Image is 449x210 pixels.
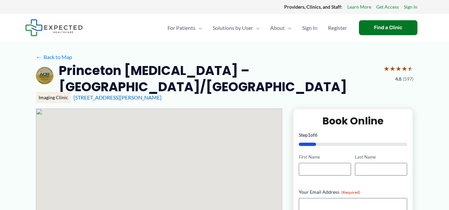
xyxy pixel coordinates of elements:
[299,133,407,137] p: Step of
[347,3,371,11] a: Learn More
[355,154,407,160] label: Last Name
[395,62,401,75] span: ★
[36,92,71,103] div: Imaging Clinic
[359,20,417,35] a: Find a Clinic
[168,16,195,39] span: For Patients
[395,75,401,83] span: 4.8
[213,16,253,39] span: Solutions by User
[207,16,265,39] a: Solutions by UserMenu Toggle
[302,16,317,39] span: Sign In
[285,16,291,39] span: Menu Toggle
[284,4,342,10] strong: Providers, Clinics, and Staff:
[404,3,417,11] a: Sign In
[376,3,399,11] a: Get Access
[297,16,323,39] a: Sign In
[315,132,317,138] span: 6
[253,16,260,39] span: Menu Toggle
[73,94,162,101] a: [STREET_ADDRESS][PERSON_NAME]
[195,16,202,39] span: Menu Toggle
[25,19,83,36] img: Expected Healthcare Logo - side, dark font, small
[328,16,347,39] span: Register
[265,16,297,39] a: AboutMenu Toggle
[403,75,413,83] span: (597)
[308,132,310,138] span: 1
[36,54,42,60] span: ←
[299,114,407,127] h2: Book Online
[59,62,378,95] h2: Princeton [MEDICAL_DATA] – [GEOGRAPHIC_DATA]/[GEOGRAPHIC_DATA]
[390,62,395,75] span: ★
[384,62,390,75] span: ★
[162,16,207,39] a: For PatientsMenu Toggle
[323,16,352,39] a: Register
[36,52,72,62] a: ←Back to Map
[341,190,360,195] span: (Required)
[299,154,351,160] label: First Name
[162,16,352,39] nav: Primary Site Navigation
[299,189,407,195] label: Your Email Address
[401,62,407,75] span: ★
[407,62,413,75] span: ★
[270,16,285,39] span: About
